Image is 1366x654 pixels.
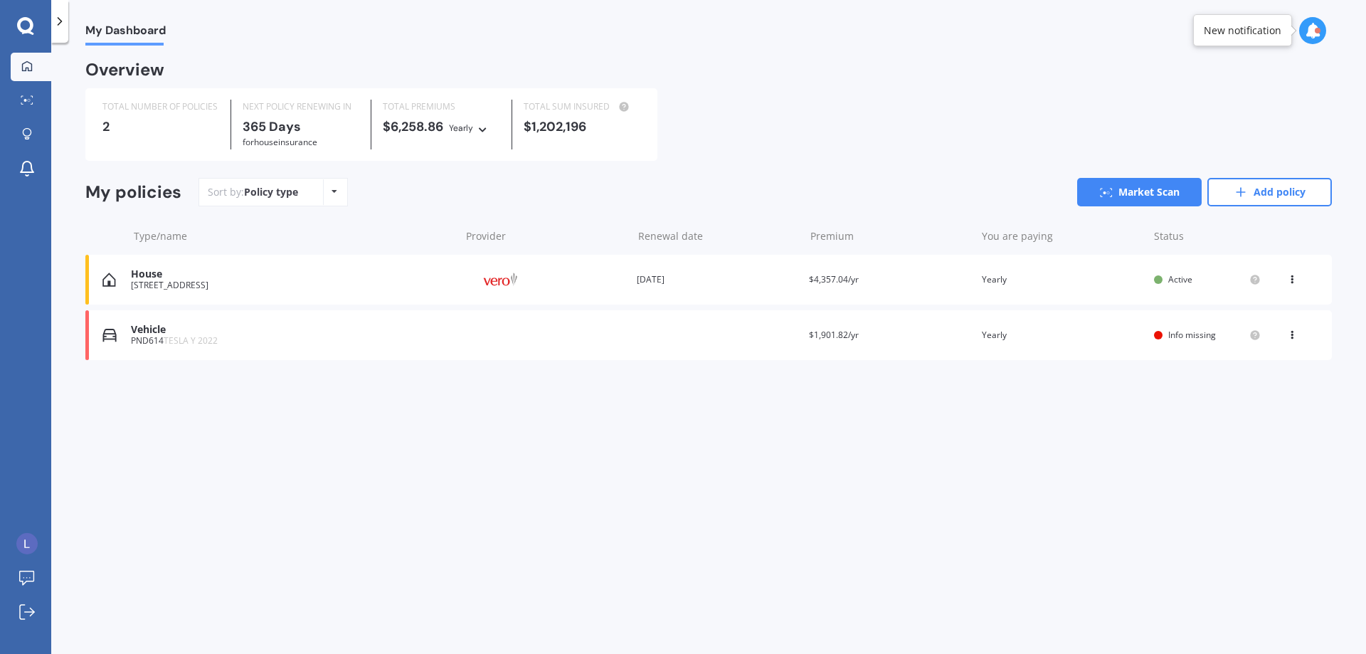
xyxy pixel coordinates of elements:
div: Yearly [982,328,1143,342]
div: Vehicle [131,324,453,336]
div: Renewal date [638,229,799,243]
span: My Dashboard [85,23,166,43]
div: NEXT POLICY RENEWING IN [243,100,359,114]
a: Add policy [1207,178,1332,206]
div: You are paying [982,229,1143,243]
div: $1,202,196 [524,120,640,134]
div: New notification [1204,23,1281,38]
div: My policies [85,182,181,203]
div: TOTAL NUMBER OF POLICIES [102,100,219,114]
span: Info missing [1168,329,1216,341]
div: Type/name [134,229,455,243]
span: for House insurance [243,136,317,148]
div: Overview [85,63,164,77]
div: $6,258.86 [383,120,499,135]
img: House [102,273,116,287]
div: Yearly [982,273,1143,287]
img: Vero [465,266,536,293]
div: [DATE] [637,273,798,287]
a: Market Scan [1077,178,1202,206]
div: 2 [102,120,219,134]
div: [STREET_ADDRESS] [131,280,453,290]
span: $4,357.04/yr [809,273,859,285]
div: Provider [466,229,627,243]
img: ACg8ocKnQibuN5u1fXdl1IVweCD7tpR-1JKQjbqdk7hlFeEjKIA7zQ=s96-c [16,533,38,554]
div: Policy type [244,185,298,199]
div: TOTAL PREMIUMS [383,100,499,114]
div: PND614 [131,336,453,346]
div: Yearly [449,121,473,135]
span: Active [1168,273,1192,285]
img: Vehicle [102,328,117,342]
span: $1,901.82/yr [809,329,859,341]
div: Premium [810,229,971,243]
div: TOTAL SUM INSURED [524,100,640,114]
span: TESLA Y 2022 [164,334,218,347]
div: Status [1154,229,1261,243]
div: House [131,268,453,280]
div: Sort by: [208,185,298,199]
b: 365 Days [243,118,301,135]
